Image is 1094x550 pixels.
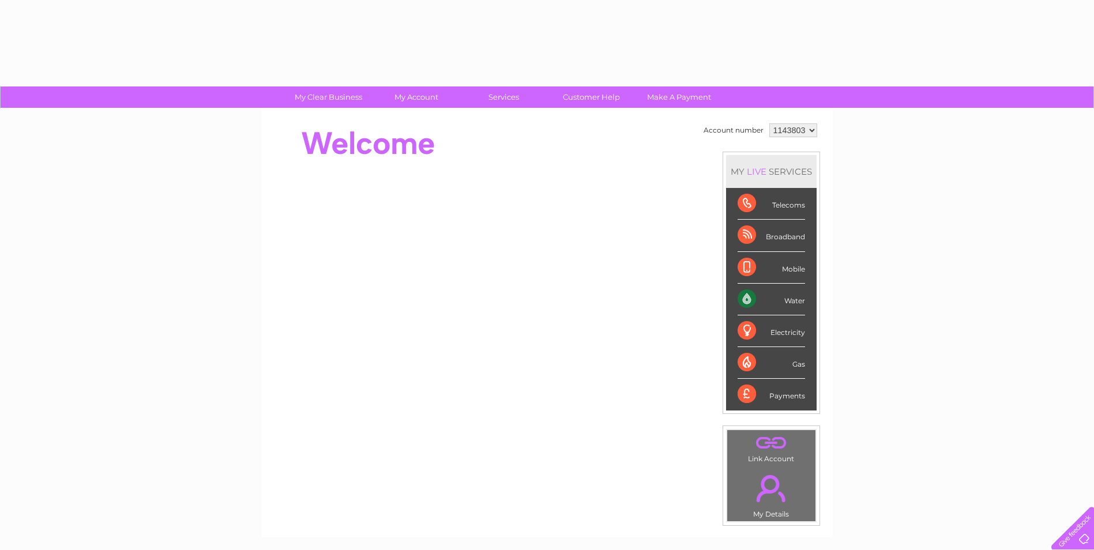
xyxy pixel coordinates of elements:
a: Services [456,86,551,108]
div: LIVE [745,166,769,177]
div: Gas [738,347,805,379]
a: . [730,468,813,508]
div: Mobile [738,252,805,284]
div: Water [738,284,805,315]
td: Link Account [727,430,816,466]
a: My Account [369,86,464,108]
div: MY SERVICES [726,155,817,188]
div: Telecoms [738,188,805,220]
a: Make A Payment [631,86,727,108]
a: . [730,433,813,453]
div: Broadband [738,220,805,251]
td: My Details [727,465,816,522]
div: Electricity [738,315,805,347]
a: My Clear Business [281,86,376,108]
td: Account number [701,120,766,140]
div: Payments [738,379,805,410]
a: Customer Help [544,86,639,108]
